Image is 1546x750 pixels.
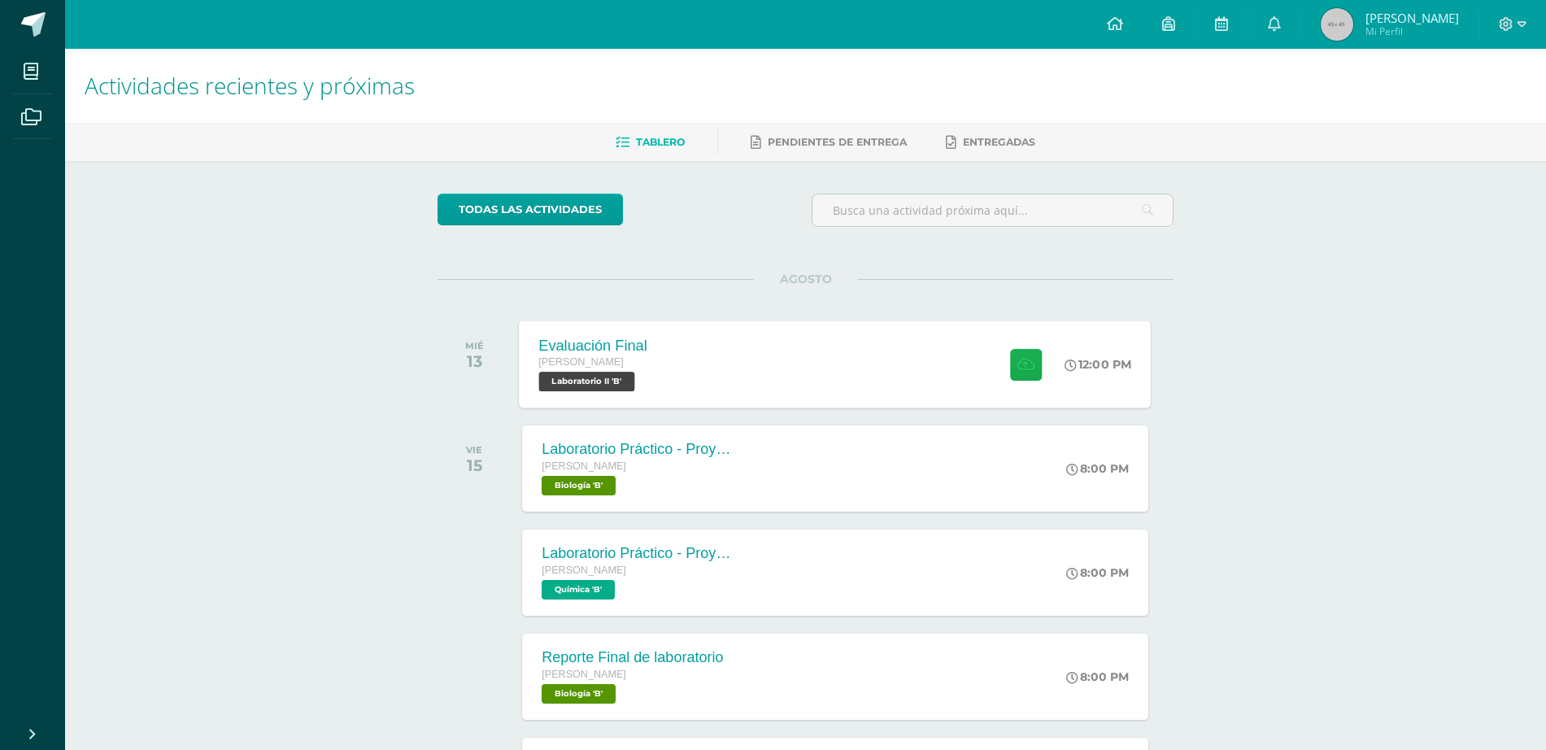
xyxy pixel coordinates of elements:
[539,337,647,354] div: Evaluación Final
[1365,24,1459,38] span: Mi Perfil
[542,565,626,576] span: [PERSON_NAME]
[465,340,484,351] div: MIÉ
[539,372,635,391] span: Laboratorio II 'B'
[636,136,685,148] span: Tablero
[946,129,1035,155] a: Entregadas
[1365,10,1459,26] span: [PERSON_NAME]
[542,684,616,704] span: Biología 'B'
[438,194,623,225] a: todas las Actividades
[542,545,737,562] div: Laboratorio Práctico - Proyecto de Unidad
[542,580,615,600] span: Química 'B'
[754,272,858,286] span: AGOSTO
[542,476,616,495] span: Biología 'B'
[465,351,484,371] div: 13
[466,456,482,475] div: 15
[1066,669,1129,684] div: 8:00 PM
[616,129,685,155] a: Tablero
[85,70,415,101] span: Actividades recientes y próximas
[1066,461,1129,476] div: 8:00 PM
[542,460,626,472] span: [PERSON_NAME]
[1321,8,1353,41] img: 45x45
[812,194,1173,226] input: Busca una actividad próxima aquí...
[542,669,626,680] span: [PERSON_NAME]
[1066,565,1129,580] div: 8:00 PM
[963,136,1035,148] span: Entregadas
[466,444,482,456] div: VIE
[768,136,907,148] span: Pendientes de entrega
[751,129,907,155] a: Pendientes de entrega
[542,649,723,666] div: Reporte Final de laboratorio
[1065,357,1132,372] div: 12:00 PM
[539,356,625,368] span: [PERSON_NAME]
[542,441,737,458] div: Laboratorio Práctico - Proyecto de Unidad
